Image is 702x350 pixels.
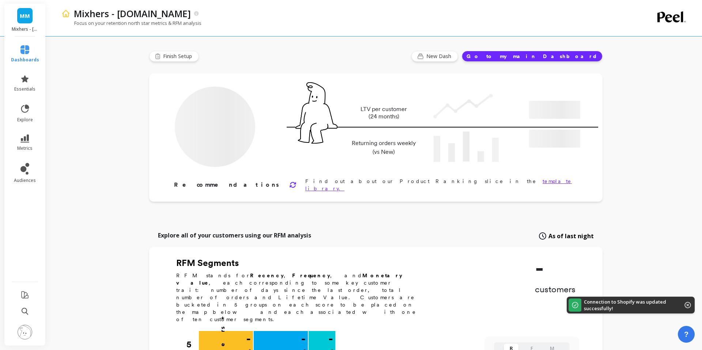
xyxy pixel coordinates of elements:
p: customers [535,284,575,295]
p: Connection to Shopify was updated successfully! [584,298,673,312]
p: RFM stands for , , and , each corresponding to some key customer trait: number of days since the ... [176,272,425,323]
span: audiences [14,178,36,183]
span: explore [17,117,33,123]
p: LTV per customer (24 months) [350,106,418,120]
p: Focus on your retention north star metrics & RFM analysis [61,20,201,26]
span: New Dash [426,53,453,60]
p: Mixhers - mixhers2.myshopify.com [12,26,38,32]
img: profile picture [18,325,32,339]
img: header icon [61,9,70,18]
span: metrics [17,145,33,151]
p: Mixhers - mixhers2.myshopify.com [74,7,191,20]
b: Recency [250,273,284,278]
span: essentials [14,86,35,92]
span: Finish Setup [163,53,194,60]
p: - [301,333,306,345]
span: As of last night [548,232,594,240]
p: - [246,333,251,345]
button: New Dash [411,51,458,62]
b: Frequency [292,273,330,278]
button: ? [678,326,695,343]
p: Find out about our Product Ranking slice in the [305,178,579,192]
span: MM [20,12,30,20]
span: dashboards [11,57,39,63]
p: Recommendations [174,180,280,189]
h2: RFM Segments [176,257,425,269]
p: - [535,257,575,279]
p: - [328,333,333,345]
button: Go to my main Dashboard [462,51,603,62]
p: Explore all of your customers using our RFM analysis [158,231,311,240]
p: Returning orders weekly (vs New) [350,139,418,156]
img: pal seatted on line [295,82,337,144]
button: Finish Setup [149,51,199,62]
span: ? [684,329,688,339]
